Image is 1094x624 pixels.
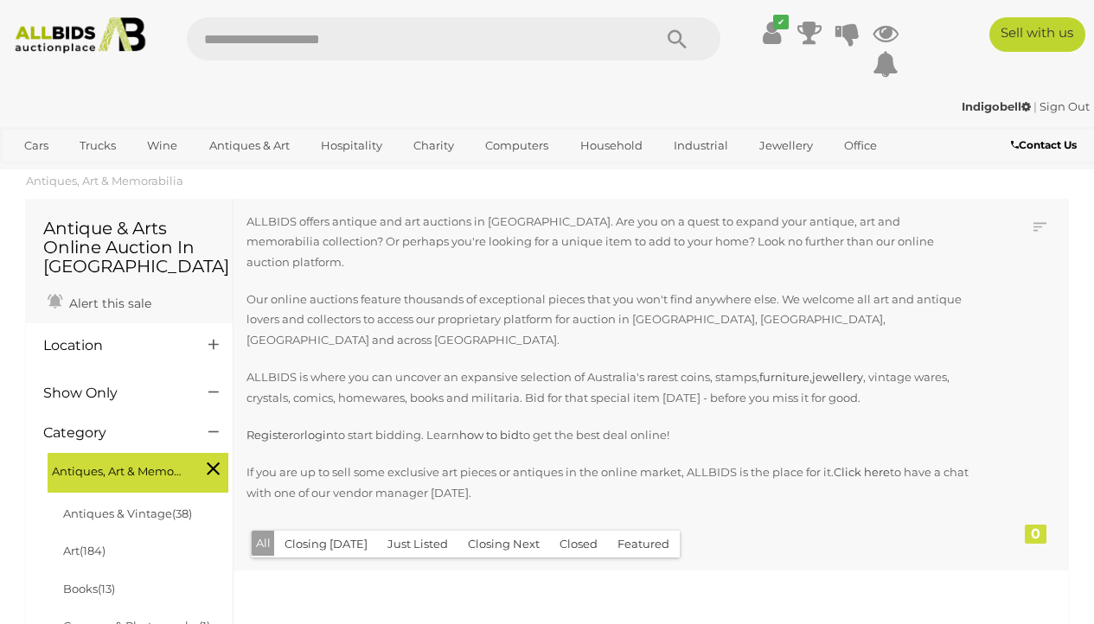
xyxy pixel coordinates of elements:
b: Contact Us [1011,138,1077,151]
p: ALLBIDS is where you can uncover an expansive selection of Australia's rarest coins, stamps, , , ... [246,367,975,408]
span: (184) [80,544,106,557]
a: Industrial [662,131,739,160]
p: ALLBIDS offers antique and art auctions in [GEOGRAPHIC_DATA]. Are you on a quest to expand your a... [246,212,975,272]
button: Closing Next [457,531,550,557]
a: Sports [13,160,71,188]
h4: Show Only [43,385,182,401]
a: ✔ [758,17,784,48]
a: Sign Out [1040,99,1090,113]
a: Charity [402,131,465,160]
a: login [304,428,334,442]
a: Register [246,428,293,442]
a: Trucks [68,131,127,160]
strong: Indigobell [962,99,1031,113]
a: Books(13) [63,582,115,595]
a: Computers [474,131,560,160]
a: Household [569,131,654,160]
a: Click here [834,465,890,479]
img: Allbids.com.au [8,17,152,54]
p: Our online auctions feature thousands of exceptional pieces that you won't find anywhere else. We... [246,290,975,350]
button: Just Listed [377,531,458,557]
button: Featured [607,531,680,557]
a: Contact Us [1011,136,1081,155]
a: Office [833,131,888,160]
a: Antiques, Art & Memorabilia [26,174,183,188]
button: All [252,531,275,556]
a: Indigobell [962,99,1033,113]
button: Closing [DATE] [274,531,378,557]
a: how to bid [459,428,519,442]
a: Antiques & Vintage(38) [63,506,192,520]
div: 0 [1025,525,1046,544]
a: Wine [136,131,189,160]
h4: Location [43,338,182,353]
span: (38) [172,506,192,520]
span: Antiques, Art & Memorabilia [52,457,182,481]
p: If you are up to sell some exclusive art pieces or antiques in the online market, ALLBIDS is the ... [246,462,975,503]
a: Antiques & Art [198,131,301,160]
button: Search [634,17,720,60]
a: furniture [759,370,809,384]
a: Jewellery [748,131,824,160]
h4: Category [43,425,182,441]
a: Sell with us [989,17,1085,52]
button: Closed [549,531,608,557]
a: Cars [13,131,60,160]
span: Alert this sale [65,296,151,311]
h1: Antique & Arts Online Auction In [GEOGRAPHIC_DATA] [43,219,215,276]
a: jewellery [812,370,863,384]
a: [GEOGRAPHIC_DATA] [80,160,225,188]
span: | [1033,99,1037,113]
i: ✔ [773,15,789,29]
span: (13) [98,582,115,595]
a: Hospitality [310,131,393,160]
a: Art(184) [63,544,106,557]
a: Alert this sale [43,289,156,315]
p: or to start bidding. Learn to get the best deal online! [246,425,975,445]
